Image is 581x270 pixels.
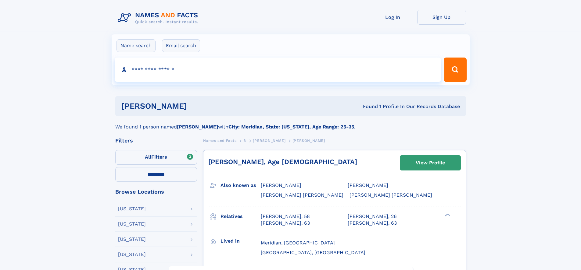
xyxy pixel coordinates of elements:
a: View Profile [400,156,461,170]
h3: Relatives [221,211,261,222]
a: [PERSON_NAME], 63 [348,220,397,226]
label: Email search [162,39,200,52]
a: [PERSON_NAME], 63 [261,220,310,226]
a: Names and Facts [203,137,237,144]
a: [PERSON_NAME] [253,137,285,144]
a: [PERSON_NAME], Age [DEMOGRAPHIC_DATA] [208,158,357,166]
a: B [243,137,246,144]
div: We found 1 person named with . [115,116,466,131]
div: ❯ [443,213,451,217]
span: [GEOGRAPHIC_DATA], [GEOGRAPHIC_DATA] [261,250,365,255]
a: [PERSON_NAME], 58 [261,213,310,220]
a: [PERSON_NAME], 26 [348,213,397,220]
div: Filters [115,138,197,143]
span: [PERSON_NAME] [PERSON_NAME] [261,192,343,198]
h1: [PERSON_NAME] [121,102,275,110]
a: Log In [368,10,417,25]
span: B [243,139,246,143]
div: View Profile [416,156,445,170]
label: Filters [115,150,197,165]
h3: Also known as [221,180,261,191]
span: [PERSON_NAME] [348,182,388,188]
span: [PERSON_NAME] [PERSON_NAME] [350,192,432,198]
div: Browse Locations [115,189,197,195]
div: Found 1 Profile In Our Records Database [275,103,460,110]
a: Sign Up [417,10,466,25]
div: [US_STATE] [118,237,146,242]
span: Meridian, [GEOGRAPHIC_DATA] [261,240,335,246]
div: [US_STATE] [118,206,146,211]
span: All [145,154,151,160]
div: [US_STATE] [118,252,146,257]
button: Search Button [444,58,466,82]
input: search input [115,58,441,82]
b: City: Meridian, State: [US_STATE], Age Range: 25-35 [228,124,354,130]
div: [US_STATE] [118,222,146,226]
span: [PERSON_NAME] [292,139,325,143]
h3: Lived in [221,236,261,246]
label: Name search [117,39,156,52]
b: [PERSON_NAME] [177,124,218,130]
span: [PERSON_NAME] [253,139,285,143]
span: [PERSON_NAME] [261,182,301,188]
img: Logo Names and Facts [115,10,203,26]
